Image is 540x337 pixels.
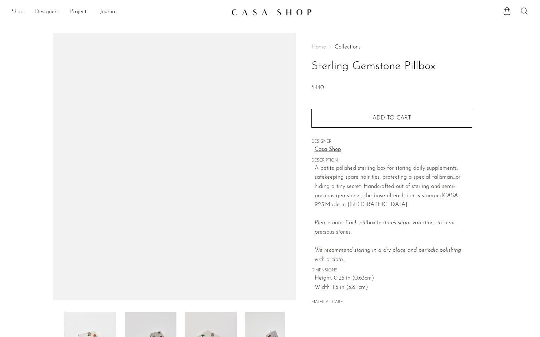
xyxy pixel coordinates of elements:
[311,139,472,145] span: DESIGNER
[311,267,472,274] span: DIMENSIONS
[11,6,226,18] ul: NEW HEADER MENU
[100,7,117,17] a: Journal
[315,145,472,154] a: Casa Shop
[311,44,326,50] span: Home
[11,6,226,18] nav: Desktop navigation
[311,158,472,164] span: DESCRIPTION
[315,220,461,262] em: Please note: Each pillbox features slight variations in semi-precious stones.
[311,109,472,127] button: Add to cart
[315,283,472,292] span: Width: 1.5 in (3.81 cm)
[311,44,472,50] nav: Breadcrumbs
[335,44,361,50] a: Collections
[315,274,472,283] span: Height: 0.25 in (0.63cm)
[11,7,24,17] a: Shop
[35,7,59,17] a: Designers
[315,247,461,262] i: We recommend storing in a dry place and periodic polishing with a cloth.
[70,7,89,17] a: Projects
[315,164,472,265] p: A petite polished sterling box for storing daily supplements, safekeeping spare hair ties, protec...
[311,57,472,76] h1: Sterling Gemstone Pillbox
[311,85,324,91] span: $440
[372,115,411,121] span: Add to cart
[311,300,343,305] button: MATERIAL CARE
